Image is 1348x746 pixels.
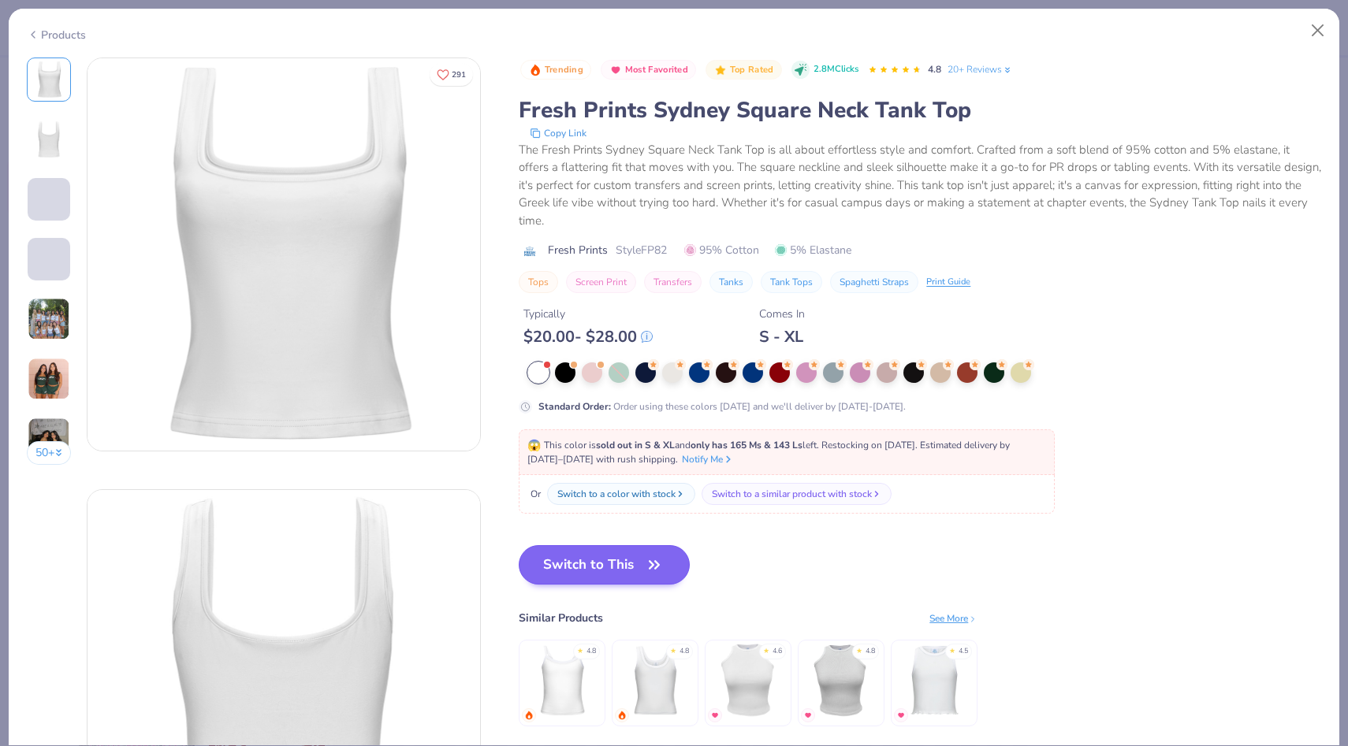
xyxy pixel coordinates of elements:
[523,306,653,322] div: Typically
[527,438,541,453] span: 😱
[684,242,759,258] span: 95% Cotton
[625,65,688,74] span: Most Favorited
[88,58,480,451] img: Front
[28,358,70,400] img: User generated content
[452,71,466,79] span: 291
[519,95,1321,125] div: Fresh Prints Sydney Square Neck Tank Top
[710,711,720,720] img: MostFav.gif
[523,327,653,347] div: $ 20.00 - $ 28.00
[730,65,774,74] span: Top Rated
[670,646,676,652] div: ★
[773,646,782,657] div: 4.6
[830,271,918,293] button: Spaghetti Straps
[529,64,542,76] img: Trending sort
[525,643,600,718] img: Fresh Prints Cali Camisole Top
[928,63,941,76] span: 4.8
[691,439,802,451] strong: only has 165 Ms & 143 Ls
[866,646,875,657] div: 4.8
[712,487,872,501] div: Switch to a similar product with stock
[548,242,608,258] span: Fresh Prints
[519,545,690,585] button: Switch to This
[709,271,753,293] button: Tanks
[759,327,805,347] div: S - XL
[702,483,892,505] button: Switch to a similar product with stock
[596,439,675,451] strong: sold out in S & XL
[618,643,693,718] img: Fresh Prints Sunset Blvd Ribbed Scoop Tank Top
[763,646,769,652] div: ★
[545,65,583,74] span: Trending
[926,276,970,289] div: Print Guide
[527,487,541,501] span: Or
[929,611,977,625] div: See More
[949,646,955,652] div: ★
[30,121,68,158] img: Back
[547,483,695,505] button: Switch to a color with stock
[30,61,68,98] img: Front
[1303,16,1333,46] button: Close
[775,242,851,258] span: 5% Elastane
[28,280,30,323] img: User generated content
[601,60,696,80] button: Badge Button
[714,64,727,76] img: Top Rated sort
[519,245,540,258] img: brand logo
[759,306,805,322] div: Comes In
[430,63,473,86] button: Like
[519,271,558,293] button: Tops
[525,125,591,141] button: copy to clipboard
[959,646,968,657] div: 4.5
[566,271,636,293] button: Screen Print
[27,27,86,43] div: Products
[28,418,70,460] img: User generated content
[524,711,534,720] img: trending.gif
[28,298,70,340] img: User generated content
[856,646,862,652] div: ★
[527,439,1010,466] span: This color is and left. Restocking on [DATE]. Estimated delivery by [DATE]–[DATE] with rush shipp...
[538,399,906,414] div: Order using these colors [DATE] and we'll deliver by [DATE]-[DATE].
[706,60,781,80] button: Badge Button
[868,58,922,83] div: 4.8 Stars
[680,646,689,657] div: 4.8
[711,643,786,718] img: Fresh Prints Marilyn Tank Top
[617,711,627,720] img: trending.gif
[520,60,591,80] button: Badge Button
[682,452,734,466] button: Notify Me
[644,271,702,293] button: Transfers
[896,711,906,720] img: MostFav.gif
[897,643,972,718] img: Fresh Prints Sasha Crop Top
[761,271,822,293] button: Tank Tops
[519,610,603,626] div: Similar Products
[519,141,1321,230] div: The Fresh Prints Sydney Square Neck Tank Top is all about effortless style and comfort. Crafted f...
[27,441,72,465] button: 50+
[609,64,622,76] img: Most Favorited sort
[803,711,813,720] img: MostFav.gif
[948,62,1013,76] a: 20+ Reviews
[28,221,30,263] img: User generated content
[616,242,667,258] span: Style FP82
[804,643,879,718] img: Fresh Prints Melrose Ribbed Tank Top
[586,646,596,657] div: 4.8
[538,400,611,413] strong: Standard Order :
[577,646,583,652] div: ★
[557,487,676,501] div: Switch to a color with stock
[814,63,858,76] span: 2.8M Clicks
